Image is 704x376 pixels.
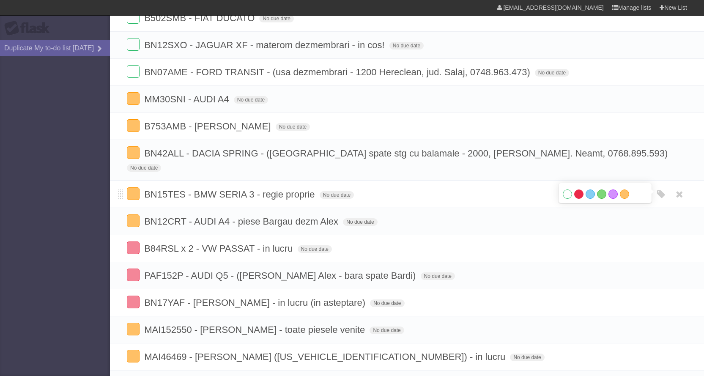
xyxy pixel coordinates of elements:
[4,21,55,36] div: Flask
[620,189,629,199] label: Orange
[127,323,140,335] label: Done
[535,69,569,77] span: No due date
[320,191,354,199] span: No due date
[144,40,386,50] span: BN12SXO - JAGUAR XF - materom dezmembrari - in cos!
[586,189,595,199] label: Blue
[144,297,367,308] span: BN17YAF - [PERSON_NAME] - in lucru (in asteptare)
[563,189,572,199] label: White
[298,245,332,253] span: No due date
[127,146,140,159] label: Done
[144,243,295,254] span: B84RSL x 2 - VW PASSAT - in lucru
[421,272,455,280] span: No due date
[127,38,140,51] label: Done
[234,96,268,104] span: No due date
[389,42,424,49] span: No due date
[144,13,257,23] span: B502SMB - FIAT DUCATO
[127,164,161,172] span: No due date
[343,218,377,226] span: No due date
[144,67,532,77] span: BN07AME - FORD TRANSIT - (usa dezmembrari - 1200 Hereclean, jud. Salaj, 0748.963.473)
[144,216,340,227] span: BN12CRT - AUDI A4 - piese Bargau dezm Alex
[510,354,544,361] span: No due date
[144,121,273,132] span: B753AMB - [PERSON_NAME]
[127,242,140,254] label: Done
[144,324,367,335] span: MAI152550 - [PERSON_NAME] - toate piesele venite
[370,299,404,307] span: No due date
[597,189,606,199] label: Green
[127,214,140,227] label: Done
[608,189,618,199] label: Purple
[574,189,583,199] label: Red
[127,119,140,132] label: Done
[144,270,418,281] span: PAF152P - AUDI Q5 - ([PERSON_NAME] Alex - bara spate Bardi)
[144,148,670,159] span: BN42ALL - DACIA SPRING - ([GEOGRAPHIC_DATA] spate stg cu balamale - 2000, [PERSON_NAME]. Neamt, 0...
[127,350,140,362] label: Done
[127,187,140,200] label: Done
[259,15,293,22] span: No due date
[127,65,140,78] label: Done
[370,327,404,334] span: No due date
[144,351,507,362] span: MAI46469 - [PERSON_NAME] ([US_VEHICLE_IDENTIFICATION_NUMBER]) - in lucru
[276,123,310,131] span: No due date
[144,94,231,104] span: MM30SNI - AUDI A4
[127,11,140,24] label: Done
[127,296,140,308] label: Done
[127,92,140,105] label: Done
[144,189,317,200] span: BN15TES - BMW SERIA 3 - regie proprie
[127,269,140,281] label: Done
